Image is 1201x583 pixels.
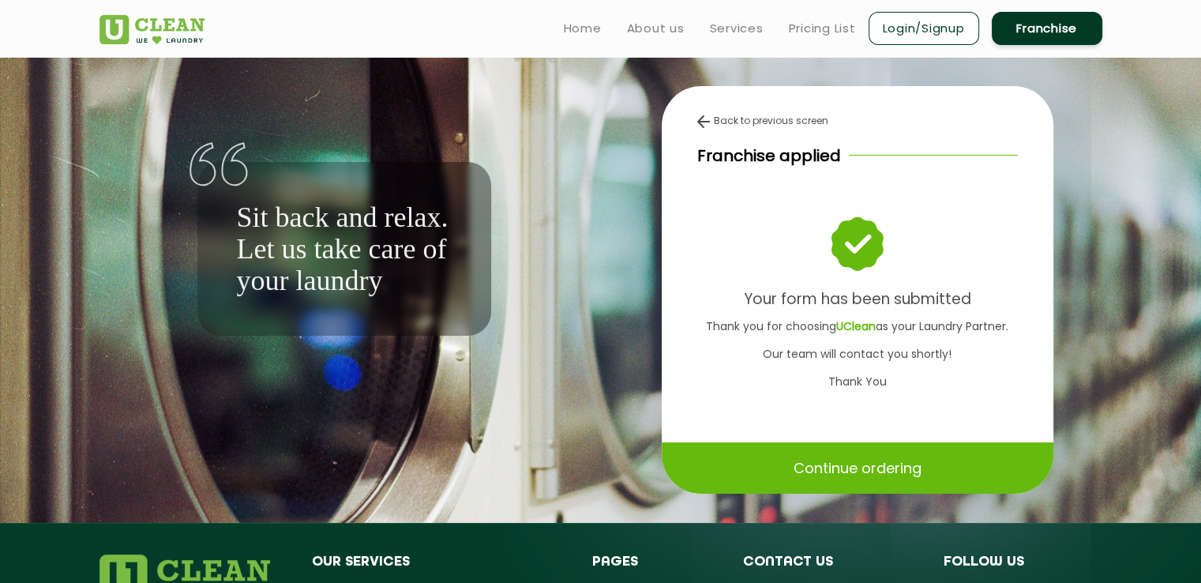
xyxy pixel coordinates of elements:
[697,313,1018,396] p: Thank you for choosing as your Laundry Partner. Our team will contact you shortly! Thank You
[794,454,921,482] p: Continue ordering
[992,12,1102,45] a: Franchise
[836,318,876,334] b: UClean
[744,288,971,310] b: Your form has been submitted
[710,19,764,38] a: Services
[697,115,710,128] img: back-arrow.svg
[697,144,841,167] p: Franchise applied
[237,201,452,296] p: Sit back and relax. Let us take care of your laundry
[564,19,602,38] a: Home
[789,19,856,38] a: Pricing List
[627,19,685,38] a: About us
[697,114,1018,128] div: Back to previous screen
[827,212,888,276] img: success
[869,12,979,45] a: Login/Signup
[99,15,205,44] img: UClean Laundry and Dry Cleaning
[190,142,249,186] img: quote-img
